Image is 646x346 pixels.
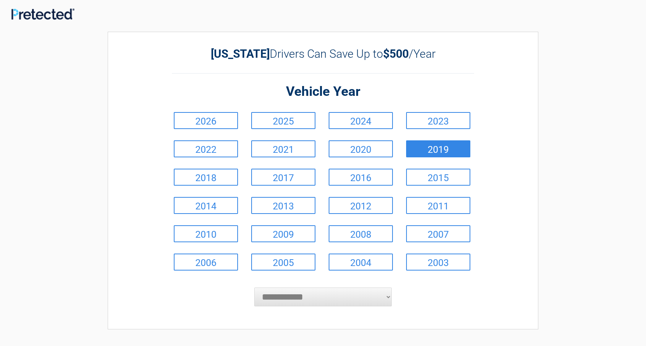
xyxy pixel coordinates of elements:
[329,112,393,129] a: 2024
[329,169,393,186] a: 2016
[329,197,393,214] a: 2012
[251,254,315,271] a: 2005
[11,8,74,20] img: Main Logo
[406,169,470,186] a: 2015
[251,112,315,129] a: 2025
[406,225,470,242] a: 2007
[406,112,470,129] a: 2023
[211,47,270,60] b: [US_STATE]
[251,169,315,186] a: 2017
[329,140,393,157] a: 2020
[251,225,315,242] a: 2009
[329,254,393,271] a: 2004
[172,83,474,101] h2: Vehicle Year
[174,197,238,214] a: 2014
[174,112,238,129] a: 2026
[174,169,238,186] a: 2018
[406,197,470,214] a: 2011
[174,225,238,242] a: 2010
[383,47,409,60] b: $500
[329,225,393,242] a: 2008
[174,254,238,271] a: 2006
[406,254,470,271] a: 2003
[174,140,238,157] a: 2022
[172,47,474,60] h2: Drivers Can Save Up to /Year
[251,197,315,214] a: 2013
[251,140,315,157] a: 2021
[406,140,470,157] a: 2019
